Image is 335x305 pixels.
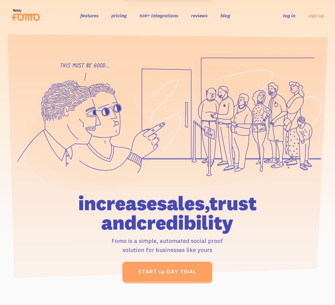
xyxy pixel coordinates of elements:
p: Fomo is a simple, automated social proof solution for businesses like yours [56,236,279,254]
a: 106+ integrations [139,12,178,18]
a: start 14-day trial [122,262,212,282]
a: blog [220,12,230,18]
a: features [80,12,99,18]
a: reviews [191,12,208,18]
a: pricing [111,12,127,18]
a: log in [283,12,295,18]
a: sign up [308,12,324,19]
h1: increase sales, trust and credibility [56,194,279,233]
